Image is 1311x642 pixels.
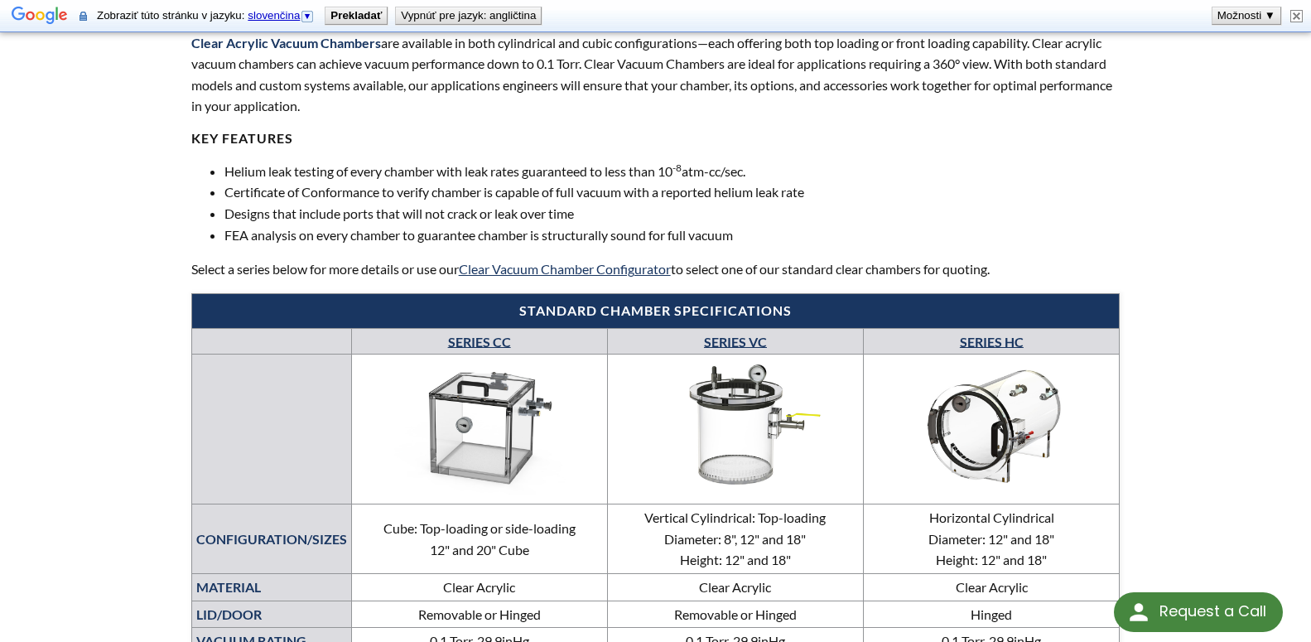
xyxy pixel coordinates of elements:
td: Cube: Top-loading or side-loading 12" and 20" Cube [351,504,607,574]
td: LID/DOOR [191,601,351,628]
button: Prekladať [325,7,387,24]
img: Google Prekladač [12,5,68,28]
h4: Standard Chamber Specifications [200,302,1111,320]
td: Removable or Hinged [351,601,607,628]
div: Request a Call [1114,592,1283,632]
a: SERIES HC [960,333,1024,349]
b: Prekladať [330,9,382,22]
div: Request a Call [1159,592,1266,630]
td: Hinged [864,601,1120,628]
li: Helium leak testing of every chamber with leak rates guaranteed to less than 10 atm-cc/sec. [224,161,1121,182]
span: Zobraziť túto stránku v jazyku: [97,9,318,22]
img: Zavrieť [1290,10,1303,22]
button: Vypnúť pre jazyk: angličtina [396,7,541,24]
li: FEA analysis on every chamber to guarantee chamber is structurally sound for full vacuum [224,224,1121,246]
td: Clear Acrylic [607,573,864,601]
button: Možnosti ▼ [1212,7,1280,24]
img: Series CC—Cube Chambers [356,357,603,495]
a: SERIES VC [704,333,767,349]
td: Horizontal Cylindrical Diameter: 12" and 18" Height: 12" and 18" [864,504,1120,574]
td: CONFIGURATION/SIZES [191,504,351,574]
span: Clear Acrylic Vacuum Chambers [191,35,381,51]
span: slovenčina [248,9,300,22]
h4: KEY FEATURES [191,130,1121,147]
td: MATERIAL [191,573,351,601]
td: Clear Acrylic [864,573,1120,601]
li: Certificate of Conformance to verify chamber is capable of full vacuum with a reported helium lea... [224,181,1121,203]
img: Obsah tejto zabezpečenej stránky bude prostredníctvom zabezpečeného pripojenia odoslaný na prekla... [80,10,87,22]
sup: -8 [672,162,682,174]
li: Designs that include ports that will not crack or leak over time [224,203,1121,224]
td: Vertical Cylindrical: Top-loading Diameter: 8", 12" and 18" Height: 12" and 18" [607,504,864,574]
a: Clear Vacuum Chamber Configurator [459,261,671,277]
a: SERIES CC [448,333,511,349]
p: are available in both cylindrical and cubic configurations—each offering both top loading or fron... [191,32,1121,117]
td: Clear Acrylic [351,573,607,601]
a: slovenčina [248,9,315,22]
td: Removable or Hinged [607,601,864,628]
p: Select a series below for more details or use our to select one of our standard clear chambers fo... [191,258,1121,280]
img: round button [1125,599,1152,625]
